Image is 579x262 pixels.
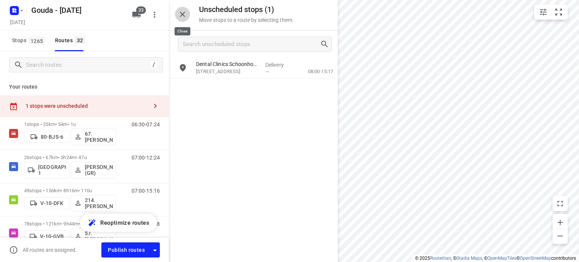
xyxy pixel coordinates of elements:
[520,256,551,261] a: OpenStreetMap
[71,129,116,145] button: 67. [PERSON_NAME]
[85,131,113,143] p: 67. [PERSON_NAME]
[196,68,259,75] p: [STREET_ADDRESS]
[29,37,45,44] span: 1265
[40,200,63,206] p: V-10-DFK
[71,162,116,178] button: [PERSON_NAME] (GR)
[24,188,116,193] p: 49 stops • 156km • 8h16m • 110u
[24,155,116,160] p: 26 stops • 67km • 5h24m • 47u
[136,6,146,14] span: 33
[169,58,338,261] div: grid
[85,164,113,176] p: [PERSON_NAME] (GR)
[132,121,160,127] p: 06:30-07:24
[26,59,150,71] input: Search routes
[430,256,451,261] a: Routetitan
[132,155,160,161] p: 07:00-12:24
[7,18,28,26] h5: Project date
[85,197,113,209] p: 214.[PERSON_NAME]
[456,256,482,261] a: Stadia Maps
[85,230,113,242] p: 57. [PERSON_NAME]
[150,61,158,69] div: /
[12,36,47,45] span: Stops
[487,256,516,261] a: OpenMapTiles
[41,134,63,140] p: 80-BJS-6
[75,36,85,44] span: 32
[536,5,551,20] button: Map settings
[24,221,116,227] p: 78 stops • 121km • 9h44m • 107u
[38,164,66,176] p: [GEOGRAPHIC_DATA] 1
[71,195,116,211] button: 214.[PERSON_NAME]
[23,247,77,253] p: All routes are assigned.
[534,5,568,20] div: small contained button group
[24,162,69,178] button: [GEOGRAPHIC_DATA] 1
[132,188,160,194] p: 07:00-15:16
[551,5,566,20] button: Fit zoom
[199,17,294,23] p: Move stops to a route by selecting them.
[24,230,69,242] button: V-10-GVB
[28,4,126,16] h5: Rename
[147,7,162,22] button: More
[415,256,576,261] li: © 2025 , © , © © contributors
[150,245,159,254] div: Driver app settings
[55,36,87,45] div: Routes
[265,61,293,69] p: Delivery
[183,38,320,50] input: Search unscheduled stops
[196,60,259,68] p: Dental Clinics Schoonhoven(Esther Dekker)
[26,103,148,109] div: 1 stops were unscheduled
[199,5,294,14] h5: Unscheduled stops ( 1 )
[320,40,331,49] div: Search
[24,197,69,209] button: V-10-DFK
[129,7,144,22] button: 33
[24,121,116,127] p: 1 stops • 25km • 54m • 1u
[71,228,116,245] button: 57. [PERSON_NAME]
[40,233,64,239] p: V-10-GVB
[9,83,160,91] p: Your routes
[24,131,69,143] button: 80-BJS-6
[296,68,333,75] p: 08:00-15:17
[265,69,269,75] span: —
[101,242,150,257] button: Publish routes
[100,218,149,228] span: Reoptimize routes
[80,214,157,232] button: Reoptimize routes
[108,245,145,255] span: Publish routes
